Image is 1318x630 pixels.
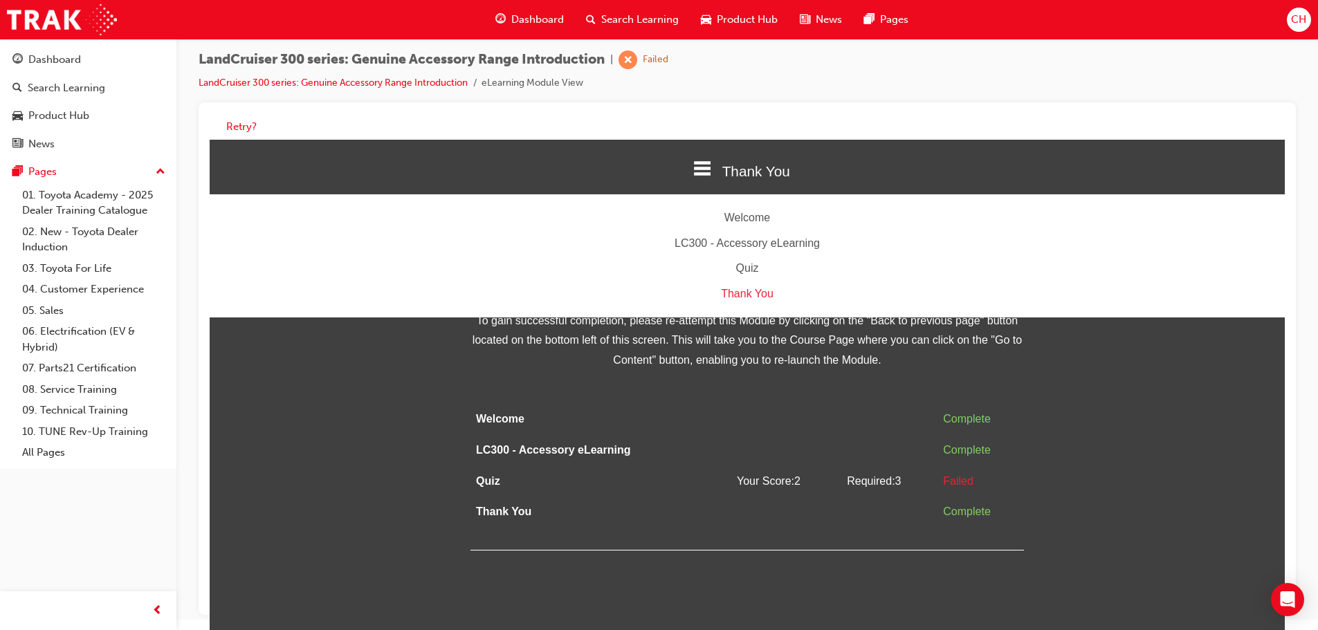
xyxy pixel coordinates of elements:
[733,332,809,352] div: Failed
[701,11,711,28] span: car-icon
[12,54,23,66] span: guage-icon
[17,442,171,463] a: All Pages
[156,163,165,181] span: up-icon
[12,82,22,95] span: search-icon
[717,12,778,28] span: Product Hub
[643,53,668,66] div: Failed
[733,362,809,382] div: Complete
[261,326,505,358] td: Quiz
[484,6,575,34] a: guage-iconDashboard
[28,108,89,124] div: Product Hub
[199,77,468,89] a: LandCruiser 300 series: Genuine Accessory Range Introduction
[28,136,55,152] div: News
[586,11,596,28] span: search-icon
[17,300,171,322] a: 05. Sales
[17,185,171,221] a: 01. Toyota Academy - 2025 Dealer Training Catalogue
[7,4,117,35] img: Trak
[6,44,171,159] button: DashboardSearch LearningProduct HubNews
[6,75,171,101] a: Search Learning
[619,50,637,69] span: learningRecordVerb_FAIL-icon
[6,47,171,73] a: Dashboard
[733,301,809,321] div: Complete
[1271,583,1304,616] div: Open Intercom Messenger
[1287,8,1311,32] button: CH
[12,110,23,122] span: car-icon
[511,12,564,28] span: Dashboard
[199,52,605,68] span: LandCruiser 300 series: Genuine Accessory Range Introduction
[513,24,580,39] span: Thank You
[17,279,171,300] a: 04. Customer Experience
[17,358,171,379] a: 07. Parts21 Certification
[601,12,679,28] span: Search Learning
[28,80,105,96] div: Search Learning
[28,52,81,68] div: Dashboard
[12,166,23,178] span: pages-icon
[637,335,691,347] span: Required: 3
[226,119,257,135] button: Retry?
[864,11,875,28] span: pages-icon
[6,159,171,185] button: Pages
[17,258,171,279] a: 03. Toyota For Life
[575,6,690,34] a: search-iconSearch Learning
[17,400,171,421] a: 09. Technical Training
[17,321,171,358] a: 06. Electrification (EV & Hybrid)
[789,6,853,34] a: news-iconNews
[17,221,171,258] a: 02. New - Toyota Dealer Induction
[1291,12,1306,28] span: CH
[880,12,908,28] span: Pages
[261,264,505,295] td: Welcome
[733,270,809,290] div: Complete
[28,164,57,180] div: Pages
[152,602,163,620] span: prev-icon
[261,357,505,388] td: Thank You
[816,12,842,28] span: News
[800,11,810,28] span: news-icon
[495,11,506,28] span: guage-icon
[690,6,789,34] a: car-iconProduct Hub
[6,131,171,157] a: News
[17,379,171,400] a: 08. Service Training
[261,172,814,231] span: To gain successful completion, please re-attempt this Module by clicking on the "Back to previous...
[610,52,613,68] span: |
[17,421,171,443] a: 10. TUNE Rev-Up Training
[482,75,583,91] li: eLearning Module View
[261,295,505,326] td: LC300 - Accessory eLearning
[12,138,23,151] span: news-icon
[6,103,171,129] a: Product Hub
[853,6,919,34] a: pages-iconPages
[527,335,591,347] span: Your Score: 2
